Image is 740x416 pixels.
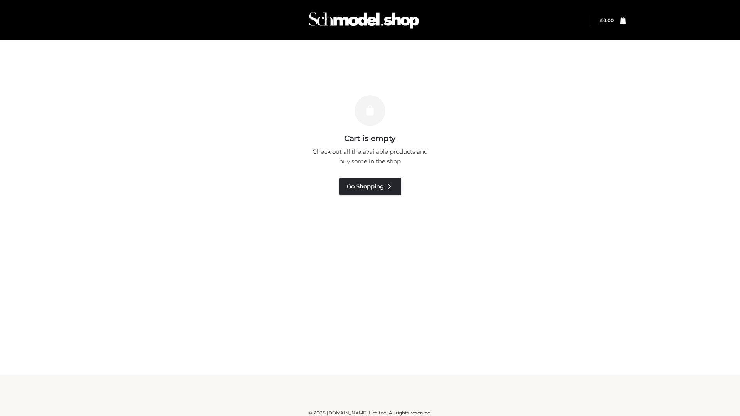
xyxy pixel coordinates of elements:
[600,17,603,23] span: £
[132,134,608,143] h3: Cart is empty
[600,17,614,23] bdi: 0.00
[308,147,432,166] p: Check out all the available products and buy some in the shop
[600,17,614,23] a: £0.00
[306,5,422,35] img: Schmodel Admin 964
[339,178,401,195] a: Go Shopping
